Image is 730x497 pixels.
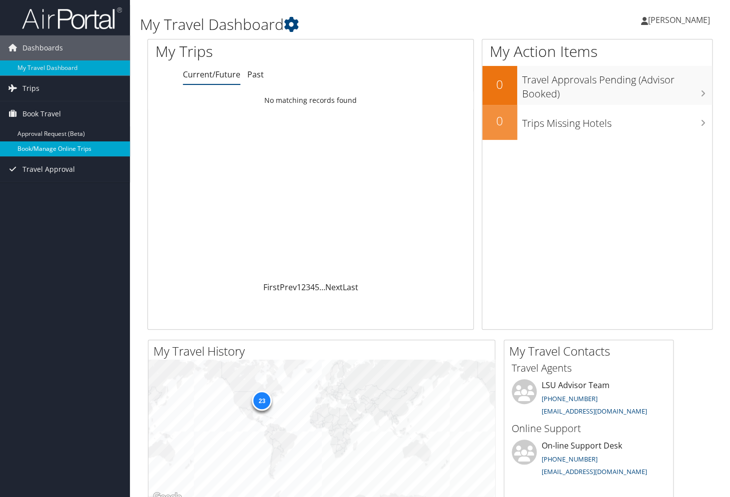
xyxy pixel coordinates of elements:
a: 4 [310,282,315,293]
a: 0Travel Approvals Pending (Advisor Booked) [482,66,713,104]
img: airportal-logo.png [22,6,122,30]
a: 2 [301,282,306,293]
h2: My Travel History [153,343,495,360]
a: Current/Future [183,69,240,80]
a: Past [247,69,264,80]
a: 3 [306,282,310,293]
a: [PHONE_NUMBER] [542,394,598,403]
span: Trips [22,76,39,101]
span: Book Travel [22,101,61,126]
span: … [319,282,325,293]
a: Last [343,282,358,293]
h3: Travel Approvals Pending (Advisor Booked) [522,68,713,101]
a: 5 [315,282,319,293]
a: [EMAIL_ADDRESS][DOMAIN_NAME] [542,467,647,476]
h2: 0 [482,76,517,93]
a: First [263,282,280,293]
a: 0Trips Missing Hotels [482,105,713,140]
a: 1 [297,282,301,293]
li: LSU Advisor Team [507,379,671,420]
li: On-line Support Desk [507,440,671,481]
a: [EMAIL_ADDRESS][DOMAIN_NAME] [542,407,647,416]
div: 23 [252,391,272,411]
a: [PERSON_NAME] [641,5,720,35]
span: [PERSON_NAME] [648,14,710,25]
h3: Trips Missing Hotels [522,111,713,130]
h2: 0 [482,112,517,129]
a: [PHONE_NUMBER] [542,455,598,464]
a: Prev [280,282,297,293]
h1: My Trips [155,41,330,62]
h3: Online Support [512,422,666,436]
a: Next [325,282,343,293]
h3: Travel Agents [512,361,666,375]
td: No matching records found [148,91,473,109]
h1: My Travel Dashboard [140,14,527,35]
span: Dashboards [22,35,63,60]
span: Travel Approval [22,157,75,182]
h1: My Action Items [482,41,713,62]
h2: My Travel Contacts [509,343,673,360]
